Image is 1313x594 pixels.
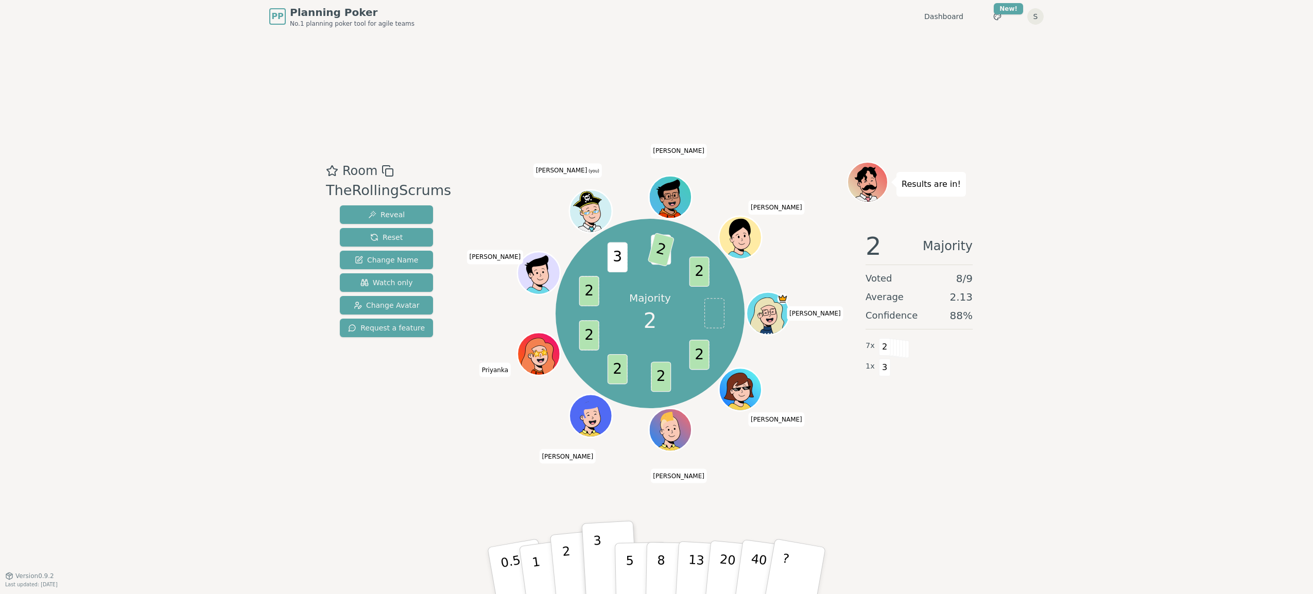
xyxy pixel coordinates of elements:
[902,177,961,191] p: Results are in!
[355,255,418,265] span: Change Name
[340,319,433,337] button: Request a feature
[866,234,882,258] span: 2
[579,276,599,307] span: 2
[587,169,599,173] span: (you)
[593,533,604,589] p: 3
[342,162,377,180] span: Room
[354,300,420,310] span: Change Avatar
[340,296,433,315] button: Change Avatar
[879,359,891,376] span: 3
[689,257,710,287] span: 2
[988,7,1007,26] button: New!
[608,242,628,273] span: 3
[479,363,511,377] span: Click to change your name
[748,200,805,215] span: Click to change your name
[651,362,671,392] span: 2
[579,321,599,351] span: 2
[956,271,973,286] span: 8 / 9
[15,572,54,580] span: Version 0.9.2
[608,354,628,385] span: 2
[571,191,611,231] button: Click to change your avatar
[539,449,596,463] span: Click to change your name
[533,163,602,178] span: Click to change your name
[644,305,656,336] span: 2
[650,144,707,158] span: Click to change your name
[650,469,707,483] span: Click to change your name
[866,308,918,323] span: Confidence
[5,572,54,580] button: Version0.9.2
[326,162,338,180] button: Add as favourite
[787,306,843,321] span: Click to change your name
[994,3,1023,14] div: New!
[326,180,451,201] div: TheRollingScrums
[748,412,805,427] span: Click to change your name
[949,290,973,304] span: 2.13
[648,233,675,267] span: 2
[5,582,58,587] span: Last updated: [DATE]
[866,340,875,352] span: 7 x
[879,338,891,356] span: 2
[950,308,973,323] span: 88 %
[866,271,892,286] span: Voted
[340,205,433,224] button: Reveal
[271,10,283,23] span: PP
[778,293,788,304] span: Susset SM is the host
[340,251,433,269] button: Change Name
[370,232,403,242] span: Reset
[368,209,405,220] span: Reveal
[269,5,414,28] a: PPPlanning PokerNo.1 planning poker tool for agile teams
[348,323,425,333] span: Request a feature
[689,340,710,370] span: 2
[923,234,973,258] span: Majority
[1027,8,1044,25] button: S
[629,291,671,305] p: Majority
[924,11,963,22] a: Dashboard
[340,228,433,247] button: Reset
[467,250,524,264] span: Click to change your name
[290,5,414,20] span: Planning Poker
[360,277,413,288] span: Watch only
[866,290,904,304] span: Average
[340,273,433,292] button: Watch only
[290,20,414,28] span: No.1 planning poker tool for agile teams
[866,361,875,372] span: 1 x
